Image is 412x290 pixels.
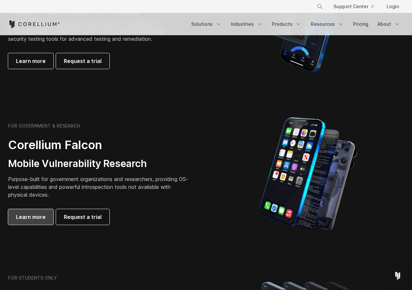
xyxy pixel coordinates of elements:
button: Search [314,1,326,12]
a: Request a trial [56,53,109,69]
div: Open Intercom Messenger [390,268,405,283]
a: Support Center [328,1,379,12]
a: Pricing [349,18,372,30]
div: Navigation Menu [187,18,404,30]
a: Request a trial [56,209,109,225]
a: Corellium Home [8,20,60,28]
a: Learn more [8,53,53,69]
a: Resources [307,18,348,30]
a: Industries [227,18,267,30]
div: Navigation Menu [309,1,404,12]
a: About [374,18,404,30]
p: Purpose-built for government organizations and researchers, providing OS-level capabilities and p... [8,175,191,199]
span: Learn more [16,213,46,221]
h3: Mobile Vulnerability Research [8,158,191,170]
h6: FOR GOVERNMENT & RESEARCH [8,123,80,129]
a: Products [268,18,305,30]
a: Solutions [187,18,226,30]
span: Request a trial [64,57,102,65]
h6: FOR STUDENTS ONLY [8,275,57,281]
img: iPhone model separated into the mechanics used to build the physical device. [259,117,357,231]
span: Learn more [16,57,46,65]
h2: Corellium Falcon [8,138,191,152]
a: Learn more [8,209,53,225]
span: Request a trial [64,213,102,221]
a: Login [381,1,404,12]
